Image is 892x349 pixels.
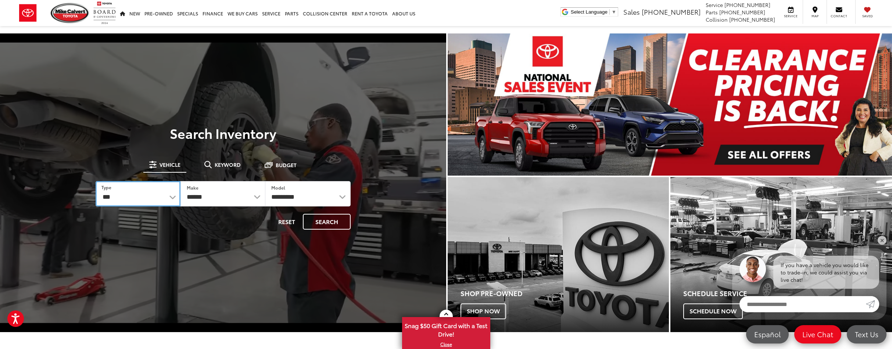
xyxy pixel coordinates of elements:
span: Text Us [851,330,882,339]
span: Keyword [215,162,241,167]
span: Parts [706,8,718,16]
label: Type [101,184,111,190]
span: [PHONE_NUMBER] [724,1,770,8]
a: Español [746,325,789,343]
a: Schedule Service Schedule Now [670,177,892,332]
div: Toyota [448,177,669,332]
img: Mike Calvert Toyota [51,3,90,23]
span: Budget [276,162,297,168]
button: Search [303,214,351,230]
a: Shop Pre-Owned Shop Now [448,177,669,332]
h3: Search Inventory [31,126,415,140]
span: Contact [831,14,847,18]
a: Submit [866,296,879,312]
a: Select Language​ [571,9,616,15]
span: [PHONE_NUMBER] [729,16,775,23]
span: Live Chat [799,330,837,339]
span: Vehicle [160,162,180,167]
span: Map [807,14,823,18]
span: [PHONE_NUMBER] [719,8,765,16]
span: Service [706,1,723,8]
a: Live Chat [794,325,841,343]
h4: Shop Pre-Owned [461,290,669,297]
span: Saved [859,14,875,18]
input: Enter your message [739,296,866,312]
img: Agent profile photo [739,256,766,282]
span: Shop Now [461,303,506,319]
a: Text Us [847,325,886,343]
label: Make [187,184,198,191]
span: ▼ [612,9,616,15]
label: Model [271,184,285,191]
span: Sales [623,7,640,17]
div: Toyota [670,177,892,332]
button: Reset [272,214,301,230]
span: Service [782,14,799,18]
div: If you have a vehicle you would like to trade-in, we could assist you via live chat! [773,256,879,289]
span: Schedule Now [683,303,743,319]
span: [PHONE_NUMBER] [642,7,701,17]
span: Collision [706,16,728,23]
span: Español [751,330,784,339]
span: Select Language [571,9,608,15]
h4: Schedule Service [683,290,892,297]
span: Snag $50 Gift Card with a Test Drive! [403,318,490,340]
